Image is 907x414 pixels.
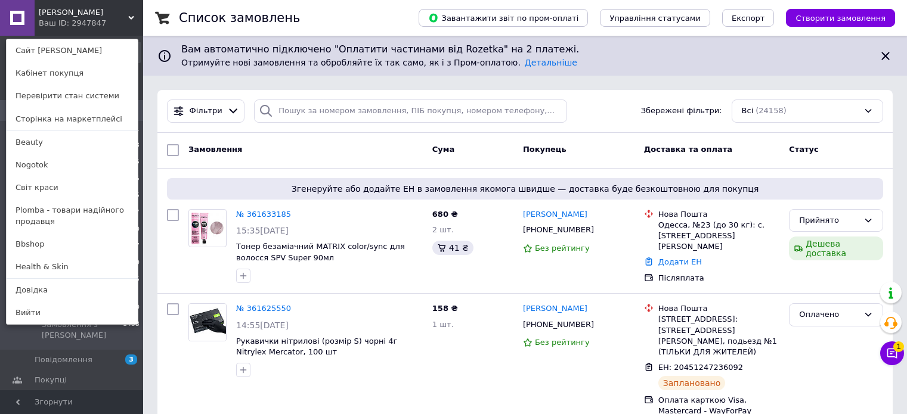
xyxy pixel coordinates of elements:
[39,18,89,29] div: Ваш ID: 2947847
[432,241,473,255] div: 41 ₴
[7,39,138,62] a: Сайт [PERSON_NAME]
[181,43,869,57] span: Вам автоматично підключено "Оплатити частинами від Rozetka" на 2 платежі.
[786,9,895,27] button: Створити замовлення
[742,105,754,117] span: Всі
[7,279,138,301] a: Довідка
[535,244,590,253] span: Без рейтингу
[7,176,138,199] a: Світ краси
[658,257,702,266] a: Додати ЕН
[658,363,743,372] span: ЕН: 20451247236092
[35,375,67,385] span: Покупці
[432,320,454,329] span: 1 шт.
[789,236,883,260] div: Дешева доставка
[641,105,722,117] span: Збережені фільтри:
[123,319,140,341] span: 1433
[236,226,289,235] span: 15:35[DATE]
[756,106,787,115] span: (24158)
[236,210,291,219] a: № 361633185
[523,145,567,154] span: Покупець
[658,209,779,220] div: Нова Пошта
[188,209,227,247] a: Фото товару
[535,338,590,347] span: Без рейтингу
[525,58,577,67] a: Детальніше
[179,11,300,25] h1: Список замовлень
[722,9,775,27] button: Експорт
[7,199,138,232] a: Plomba - товари надійного продавця
[419,9,588,27] button: Завантажити звіт по пром-оплаті
[188,145,242,154] span: Замовлення
[658,314,779,357] div: [STREET_ADDRESS]: [STREET_ADDRESS][PERSON_NAME], подьезд №1 (ТІЛЬКИ ДЛЯ ЖИТЕЛЕЙ)
[432,225,454,234] span: 2 шт.
[181,58,577,67] span: Отримуйте нові замовлення та обробляйте їх так само, як і з Пром-оплатою.
[658,303,779,314] div: Нова Пошта
[893,341,904,352] span: 1
[523,209,587,220] a: [PERSON_NAME]
[609,14,701,23] span: Управління статусами
[7,301,138,324] a: Вийти
[42,319,123,341] span: Замовлення з [PERSON_NAME]
[35,354,92,365] span: Повідомлення
[600,9,710,27] button: Управління статусами
[658,376,726,390] div: Заплановано
[799,309,859,321] div: Оплачено
[188,303,227,341] a: Фото товару
[7,233,138,256] a: Bbshop
[190,105,222,117] span: Фільтри
[644,145,732,154] span: Доставка та оплата
[254,99,567,123] input: Пошук за номером замовлення, ПІБ покупця, номером телефону, Email, номером накладної
[39,7,128,18] span: Johnny Hair
[191,210,223,247] img: Фото товару
[521,222,596,238] div: [PHONE_NUMBER]
[7,131,138,154] a: Beauty
[432,145,454,154] span: Cума
[658,273,779,284] div: Післяплата
[880,341,904,365] button: Чат з покупцем1
[236,320,289,330] span: 14:55[DATE]
[7,256,138,278] a: Health & Skin
[236,337,397,357] a: Рукавички нітрилові (розмір S) чорні 4г Nitrylex Mercator, 100 шт
[795,14,886,23] span: Створити замовлення
[7,85,138,107] a: Перевірити стан системи
[7,62,138,85] a: Кабінет покупця
[7,154,138,176] a: Nogotok
[799,214,859,227] div: Прийнято
[125,354,137,365] span: 3
[523,303,587,315] a: [PERSON_NAME]
[7,108,138,130] a: Сторінка на маркетплейсі
[774,13,895,22] a: Створити замовлення
[428,13,578,23] span: Завантажити звіт по пром-оплаті
[236,304,291,313] a: № 361625550
[658,220,779,253] div: Одесса, №23 (до 30 кг): с. [STREET_ADDRESS][PERSON_NAME]
[521,317,596,332] div: [PHONE_NUMBER]
[789,145,819,154] span: Статус
[189,304,226,341] img: Фото товару
[236,242,405,262] a: Тонер безаміачний MATRIX color/sync для волосся SPV Super 90мл
[172,183,878,195] span: Згенеруйте або додайте ЕН в замовлення якомога швидше — доставка буде безкоштовною для покупця
[432,210,458,219] span: 680 ₴
[432,304,458,313] span: 158 ₴
[732,14,765,23] span: Експорт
